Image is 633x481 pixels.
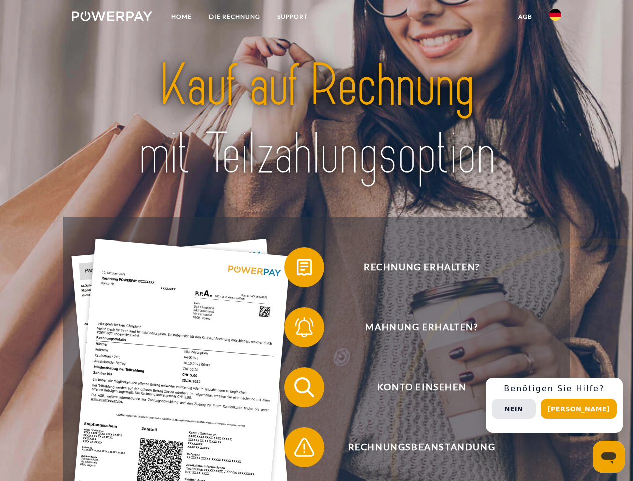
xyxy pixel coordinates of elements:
button: Rechnungsbeanstandung [284,427,545,467]
button: Konto einsehen [284,367,545,407]
a: DIE RECHNUNG [200,8,269,26]
button: Rechnung erhalten? [284,247,545,287]
h3: Benötigen Sie Hilfe? [492,384,617,394]
button: Mahnung erhalten? [284,307,545,347]
span: Konto einsehen [299,367,544,407]
a: agb [510,8,541,26]
img: logo-powerpay-white.svg [72,11,152,21]
span: Mahnung erhalten? [299,307,544,347]
img: de [549,9,561,21]
div: Schnellhilfe [486,378,623,433]
button: [PERSON_NAME] [541,399,617,419]
button: Nein [492,399,536,419]
iframe: Schaltfläche zum Öffnen des Messaging-Fensters [593,441,625,473]
span: Rechnung erhalten? [299,247,544,287]
a: Home [163,8,200,26]
img: qb_bill.svg [292,255,317,280]
a: SUPPORT [269,8,316,26]
span: Rechnungsbeanstandung [299,427,544,467]
img: qb_warning.svg [292,435,317,460]
img: qb_search.svg [292,375,317,400]
img: title-powerpay_de.svg [96,48,537,192]
img: qb_bell.svg [292,315,317,340]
